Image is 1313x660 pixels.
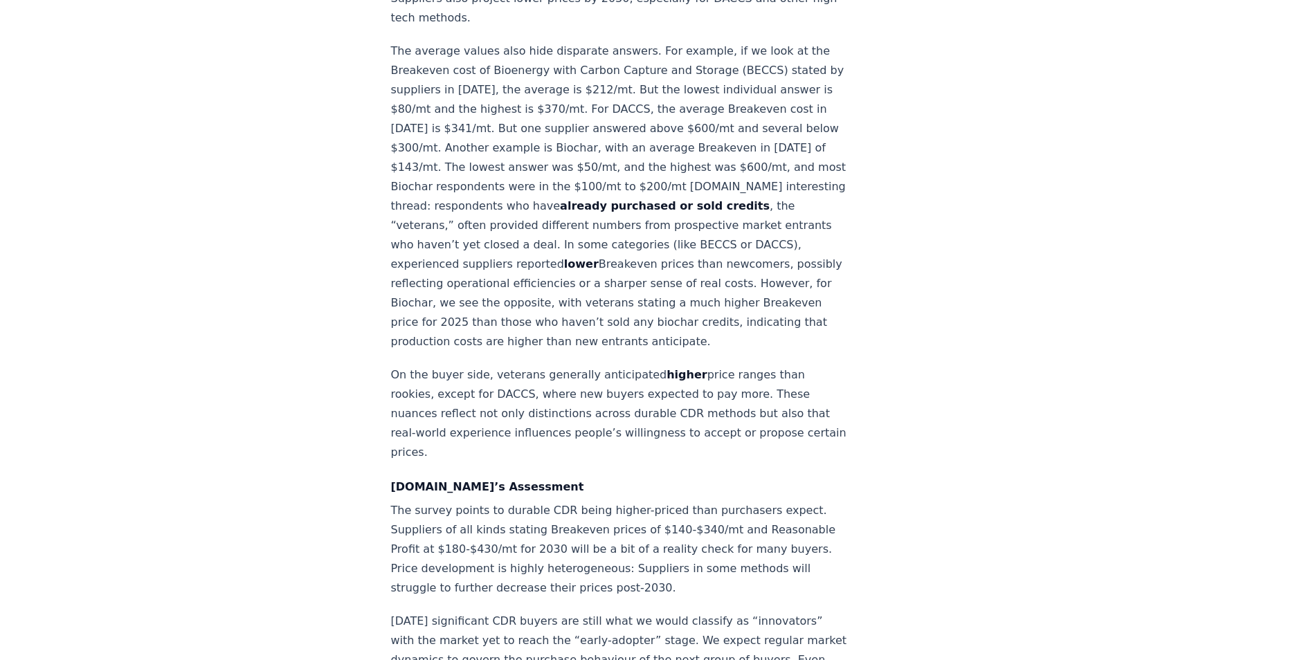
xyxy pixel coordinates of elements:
[667,368,707,381] strong: higher
[391,501,849,598] p: The survey points to durable CDR being higher-priced than purchasers expect. Suppliers of all kin...
[391,480,584,493] strong: [DOMAIN_NAME]’s Assessment
[560,199,770,212] strong: already purchased or sold credits
[391,42,849,351] p: The average values also hide disparate answers. For example, if we look at the Breakeven cost of ...
[391,365,849,462] p: On the buyer side, veterans generally anticipated price ranges than rookies, except for DACCS, wh...
[564,257,599,271] strong: lower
